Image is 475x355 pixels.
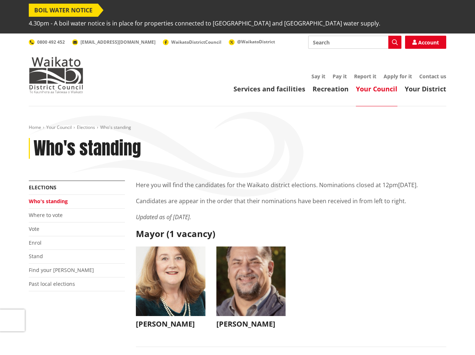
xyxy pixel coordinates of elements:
[333,73,347,80] a: Pay it
[356,84,397,93] a: Your Council
[29,267,94,273] a: Find your [PERSON_NAME]
[405,84,446,93] a: Your District
[163,39,221,45] a: WaikatoDistrictCouncil
[311,73,325,80] a: Say it
[384,73,412,80] a: Apply for it
[136,228,215,240] strong: Mayor (1 vacancy)
[46,124,72,130] a: Your Council
[29,184,56,191] a: Elections
[136,197,446,205] p: Candidates are appear in the order that their nominations have been received in from left to right.
[81,39,156,45] span: [EMAIL_ADDRESS][DOMAIN_NAME]
[136,213,191,221] em: Updated as of [DATE].
[313,84,349,93] a: Recreation
[136,246,205,316] img: WO-M__CHURCH_J__UwGuY
[233,84,305,93] a: Services and facilities
[29,39,65,45] a: 0800 492 452
[100,124,131,130] span: Who's standing
[136,320,205,328] h3: [PERSON_NAME]
[29,212,63,218] a: Where to vote
[216,246,286,332] button: [PERSON_NAME]
[419,73,446,80] a: Contact us
[77,124,95,130] a: Elections
[29,253,43,260] a: Stand
[37,39,65,45] span: 0800 492 452
[405,36,446,49] a: Account
[237,39,275,45] span: @WaikatoDistrict
[136,181,446,189] p: Here you will find the candidates for the Waikato district elections. Nominations closed at 12pm[...
[72,39,156,45] a: [EMAIL_ADDRESS][DOMAIN_NAME]
[354,73,376,80] a: Report it
[29,239,42,246] a: Enrol
[29,280,75,287] a: Past local elections
[34,138,141,159] h1: Who's standing
[229,39,275,45] a: @WaikatoDistrict
[29,4,98,17] span: BOIL WATER NOTICE
[29,225,39,232] a: Vote
[29,198,68,205] a: Who's standing
[216,320,286,328] h3: [PERSON_NAME]
[29,17,380,30] span: 4.30pm - A boil water notice is in place for properties connected to [GEOGRAPHIC_DATA] and [GEOGR...
[29,125,446,131] nav: breadcrumb
[171,39,221,45] span: WaikatoDistrictCouncil
[136,246,205,332] button: [PERSON_NAME]
[29,124,41,130] a: Home
[308,36,401,49] input: Search input
[216,246,286,316] img: WO-M__BECH_A__EWN4j
[29,57,83,93] img: Waikato District Council - Te Kaunihera aa Takiwaa o Waikato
